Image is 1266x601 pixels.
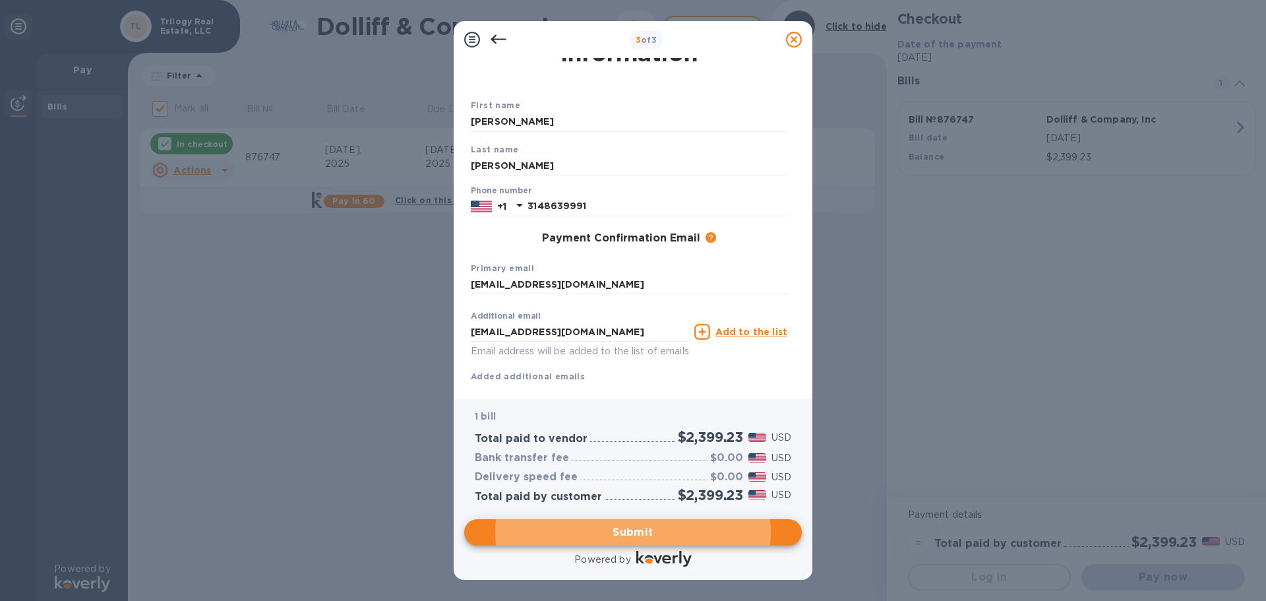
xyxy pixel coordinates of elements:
h3: Payment Confirmation Email [542,232,700,245]
b: Last name [471,144,519,154]
p: USD [771,431,791,445]
h3: Total paid to vendor [475,433,588,445]
img: US [471,199,492,214]
b: of 3 [636,35,657,45]
img: USD [748,453,766,462]
img: USD [748,433,766,442]
p: Powered by [574,553,630,567]
p: Email address will be added to the list of emails [471,344,689,359]
u: Add to the list [715,327,787,337]
b: Primary email [471,263,534,273]
input: Enter your phone number [527,197,787,216]
p: USD [771,488,791,502]
h3: $0.00 [710,471,743,484]
h3: Bank transfer fee [475,452,569,464]
h3: Delivery speed fee [475,471,578,484]
b: First name [471,100,520,110]
button: Submit [464,519,802,546]
h2: $2,399.23 [678,487,743,503]
h2: $2,399.23 [678,429,743,445]
p: +1 [497,200,506,213]
b: Added additional emails [471,371,585,381]
label: Phone number [471,187,531,195]
img: USD [748,490,766,499]
h3: Total paid by customer [475,491,602,503]
span: 3 [636,35,641,45]
h1: Payment Contact Information [471,11,787,67]
input: Enter your first name [471,112,787,132]
b: 1 bill [475,411,496,422]
img: USD [748,472,766,482]
p: USD [771,470,791,484]
input: Enter your last name [471,156,787,175]
img: Logo [636,551,692,567]
input: Enter your primary name [471,275,787,295]
span: Submit [475,524,791,540]
input: Enter additional email [471,322,689,342]
label: Additional email [471,313,541,321]
h3: $0.00 [710,452,743,464]
p: USD [771,451,791,465]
